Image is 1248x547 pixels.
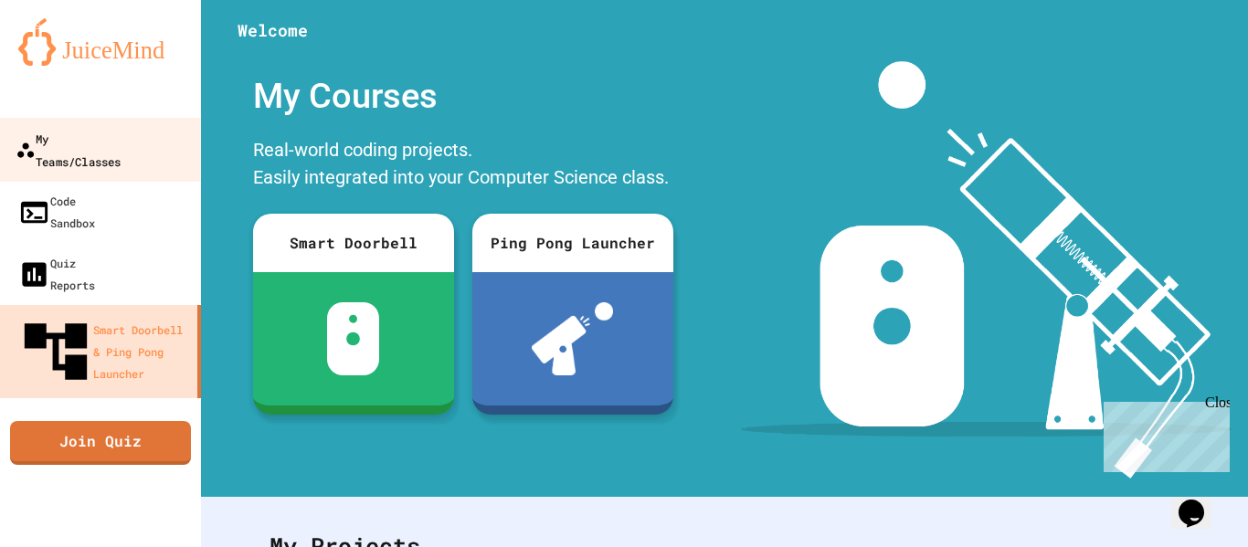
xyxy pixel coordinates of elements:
div: My Courses [244,61,682,131]
a: Join Quiz [10,421,191,465]
div: Code Sandbox [18,190,95,234]
div: Chat with us now!Close [7,7,126,116]
img: sdb-white.svg [327,302,379,375]
div: Smart Doorbell & Ping Pong Launcher [18,314,190,389]
div: Smart Doorbell [253,214,454,272]
img: ppl-with-ball.png [532,302,613,375]
img: logo-orange.svg [18,18,183,66]
div: Ping Pong Launcher [472,214,673,272]
iframe: chat widget [1171,474,1230,529]
img: banner-image-my-projects.png [741,61,1231,479]
iframe: chat widget [1096,394,1230,472]
div: Real-world coding projects. Easily integrated into your Computer Science class. [244,131,682,200]
div: Quiz Reports [18,252,95,296]
div: My Teams/Classes [16,127,121,172]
